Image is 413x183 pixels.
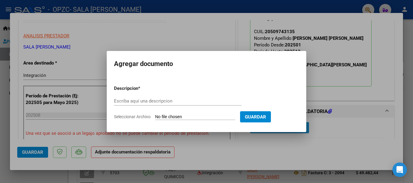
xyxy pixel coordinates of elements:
span: Seleccionar Archivo [114,114,151,119]
span: Guardar [245,114,266,120]
button: Guardar [240,111,271,122]
div: Open Intercom Messenger [392,162,407,177]
p: Descripcion [114,85,170,92]
h2: Agregar documento [114,58,299,70]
